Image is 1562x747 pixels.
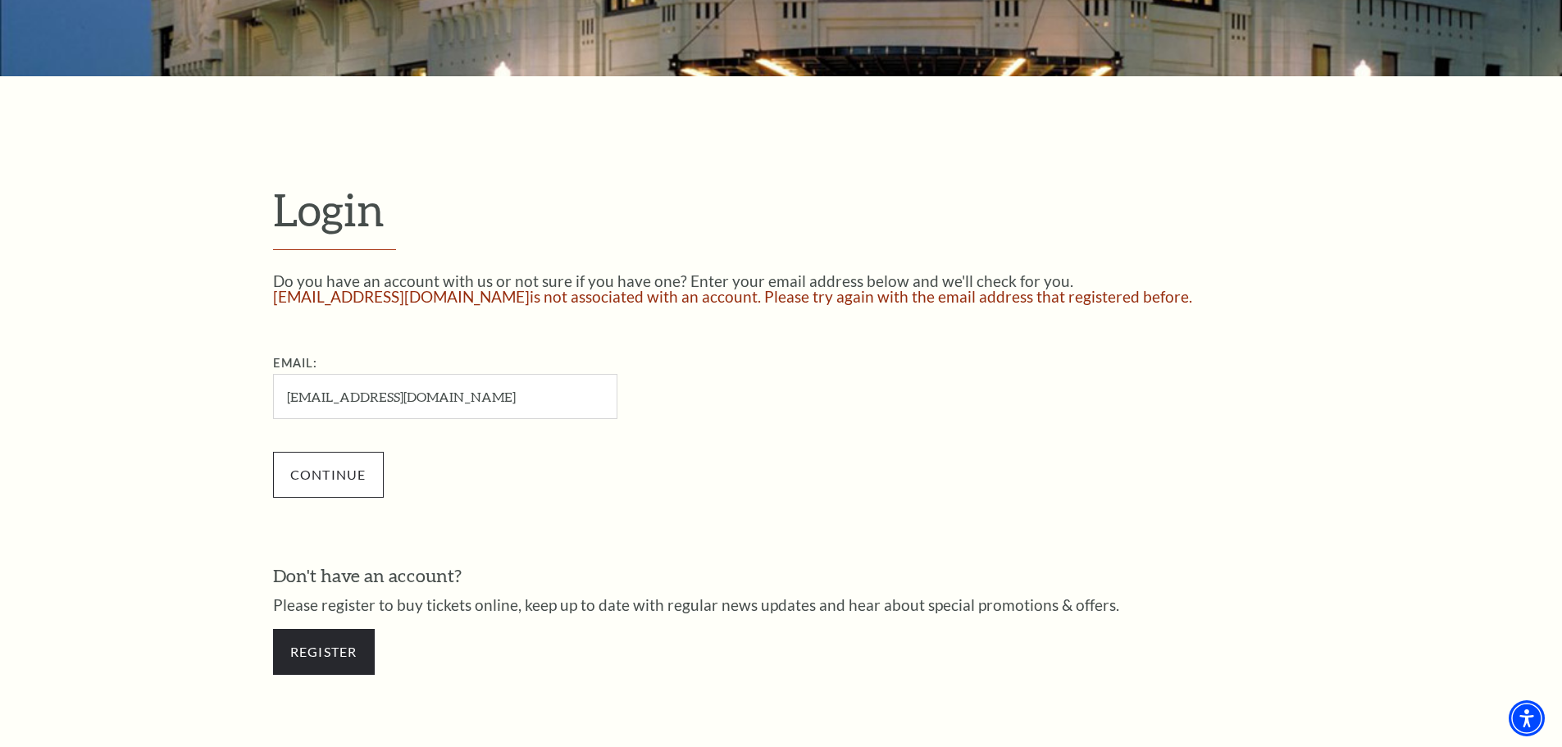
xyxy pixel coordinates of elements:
[273,629,375,675] a: Register
[273,374,617,419] input: Required
[273,356,318,370] label: Email:
[273,287,1192,306] span: [EMAIL_ADDRESS][DOMAIN_NAME] is not associated with an account. Please try again with the email a...
[273,597,1290,613] p: Please register to buy tickets online, keep up to date with regular news updates and hear about s...
[273,452,384,498] input: Submit button
[273,273,1290,289] p: Do you have an account with us or not sure if you have one? Enter your email address below and we...
[1509,700,1545,736] div: Accessibility Menu
[273,563,1290,589] h3: Don't have an account?
[273,183,385,235] span: Login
